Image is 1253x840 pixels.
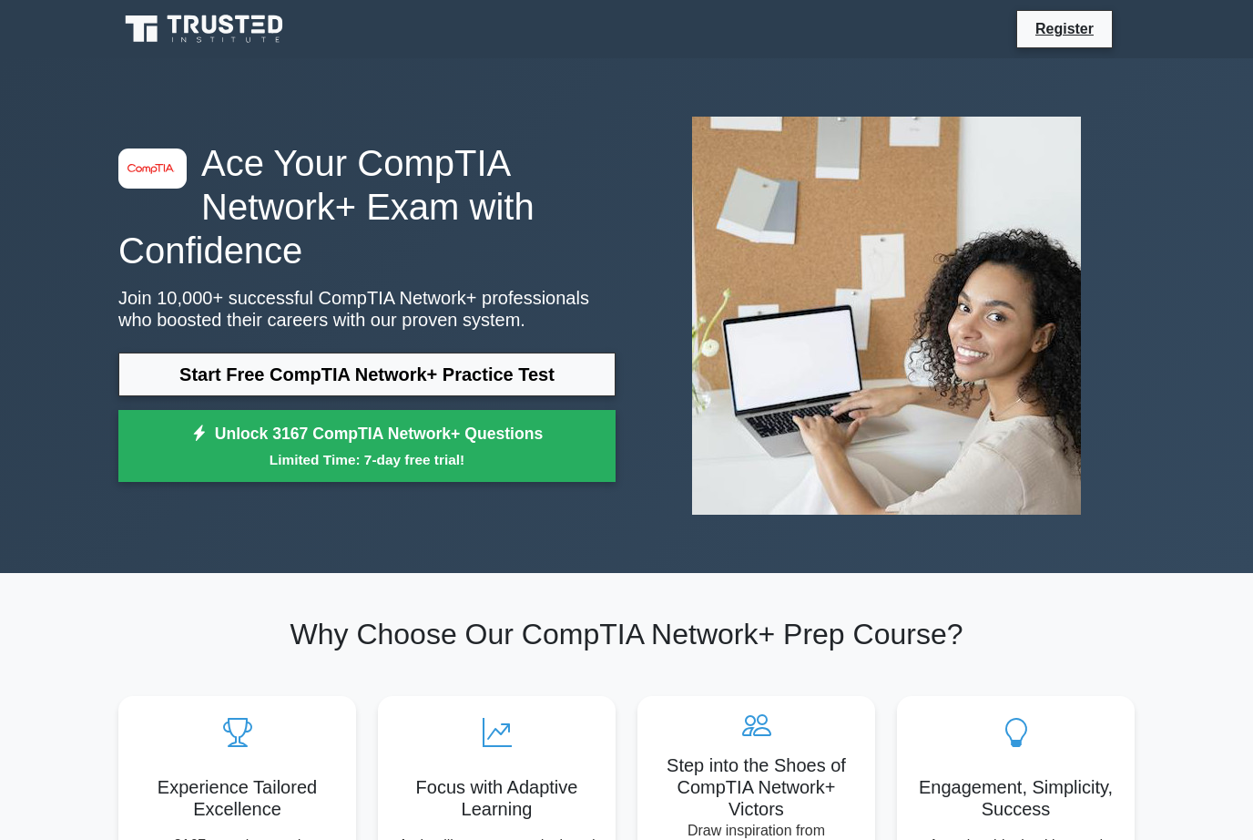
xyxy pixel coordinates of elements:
[1024,17,1105,40] a: Register
[118,353,616,396] a: Start Free CompTIA Network+ Practice Test
[118,141,616,272] h1: Ace Your CompTIA Network+ Exam with Confidence
[118,410,616,483] a: Unlock 3167 CompTIA Network+ QuestionsLimited Time: 7-day free trial!
[118,287,616,331] p: Join 10,000+ successful CompTIA Network+ professionals who boosted their careers with our proven ...
[118,617,1135,651] h2: Why Choose Our CompTIA Network+ Prep Course?
[652,754,861,820] h5: Step into the Shoes of CompTIA Network+ Victors
[392,776,601,820] h5: Focus with Adaptive Learning
[141,449,593,470] small: Limited Time: 7-day free trial!
[912,776,1120,820] h5: Engagement, Simplicity, Success
[133,776,341,820] h5: Experience Tailored Excellence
